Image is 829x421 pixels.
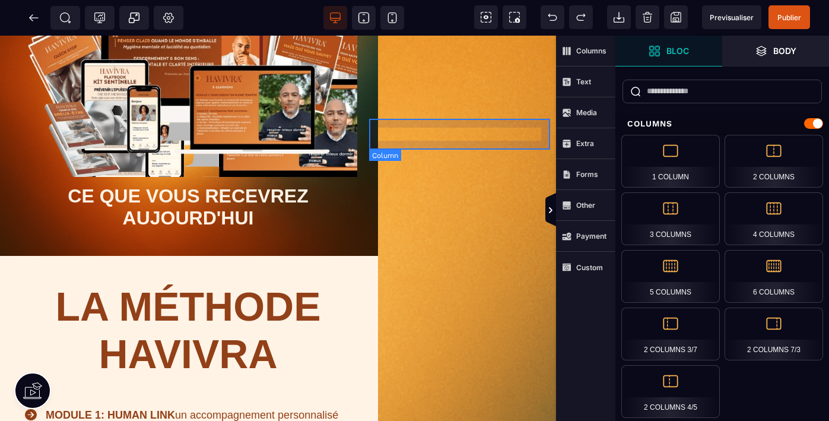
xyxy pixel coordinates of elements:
strong: Body [773,46,796,55]
span: Publier [777,13,801,22]
span: Popup [128,12,140,24]
div: 4 Columns [725,192,823,245]
h1: LA MÉTHODE HAVIVRA [19,241,357,348]
b: MODULE 1: HUMAN LINK [46,373,175,385]
strong: Forms [576,170,598,179]
div: 2 Columns 3/7 [621,308,720,360]
div: Columns [615,113,829,135]
div: 2 Columns 7/3 [725,308,823,360]
span: Previsualiser [710,13,754,22]
span: Setting Body [163,12,174,24]
div: 3 Columns [621,192,720,245]
strong: Text [576,77,591,86]
span: SEO [59,12,71,24]
strong: Extra [576,139,594,148]
span: un accompagnement personnalisé [46,373,338,385]
span: Screenshot [503,5,526,29]
div: 2 Columns [725,135,823,188]
span: Tracking [94,12,106,24]
div: 5 Columns [621,250,720,303]
strong: Custom [576,263,603,272]
h1: CE QUE VOUS RECEVREZ AUJOURD'HUI [19,144,357,200]
span: View components [474,5,498,29]
span: Open Layer Manager [722,36,829,67]
strong: Bloc [666,46,689,55]
span: Preview [702,5,761,29]
strong: Payment [576,232,606,240]
div: 1 Column [621,135,720,188]
div: 6 Columns [725,250,823,303]
div: 2 Columns 4/5 [621,365,720,418]
span: Open Blocks [615,36,722,67]
strong: Other [576,201,595,210]
strong: Columns [576,46,606,55]
strong: Media [576,108,597,117]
